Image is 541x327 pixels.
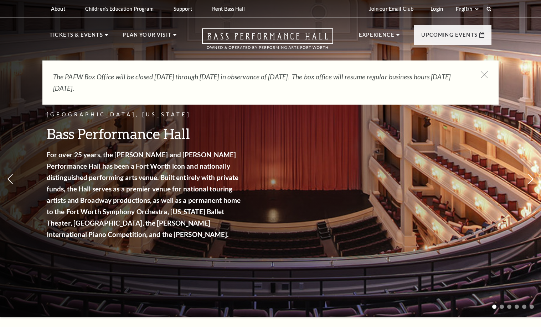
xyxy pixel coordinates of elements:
p: Support [174,6,192,12]
strong: For over 25 years, the [PERSON_NAME] and [PERSON_NAME] Performance Hall has been a Fort Worth ico... [47,151,241,238]
p: About [51,6,65,12]
select: Select: [454,6,480,12]
p: Experience [359,31,395,43]
p: Rent Bass Hall [212,6,245,12]
h3: Bass Performance Hall [47,125,243,143]
em: The PAFW Box Office will be closed [DATE] through [DATE] in observance of [DATE]. The box office ... [53,73,450,92]
p: Children's Education Program [85,6,154,12]
p: Tickets & Events [50,31,103,43]
p: Upcoming Events [421,31,478,43]
p: Plan Your Visit [123,31,171,43]
p: [GEOGRAPHIC_DATA], [US_STATE] [47,110,243,119]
